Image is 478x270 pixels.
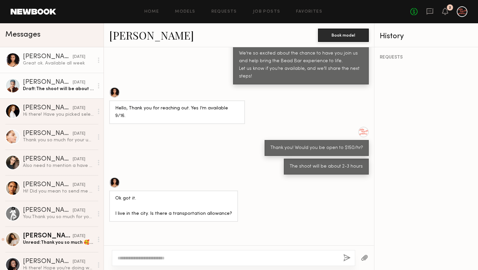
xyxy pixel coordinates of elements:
[318,32,369,38] a: Book model
[23,214,94,220] div: You: Thank you so much for your time!
[175,10,195,14] a: Models
[73,105,85,111] div: [DATE]
[73,259,85,265] div: [DATE]
[23,258,73,265] div: [PERSON_NAME]
[23,163,94,169] div: Also need to mention a have couple new tattoos on my arms, but they are small
[23,137,94,143] div: Thank you so much for your understanding. Let’s keep in touch, and I wish you all the best of luc...
[23,111,94,118] div: Hi there! Have you picked selects for this project? I’m still held as an option and available [DATE]
[290,163,363,171] div: The shoot will be about 2-3 hours
[23,105,73,111] div: [PERSON_NAME]
[23,156,73,163] div: [PERSON_NAME]
[318,29,369,42] button: Book model
[73,233,85,239] div: [DATE]
[23,86,94,92] div: Draft: The shoot will be about 2-3 hours, wod
[73,79,85,86] div: [DATE]
[73,182,85,188] div: [DATE]
[23,60,94,67] div: Great ok. Available all week
[115,105,239,120] div: Hello, Thank you for reaching out. Yes I’m available 9/16.
[23,207,73,214] div: [PERSON_NAME]
[144,10,159,14] a: Home
[23,54,73,60] div: [PERSON_NAME]
[109,28,194,42] a: [PERSON_NAME]
[271,144,363,152] div: Thank you! Would you be open to $150/hr?
[23,233,73,239] div: [PERSON_NAME]
[296,10,322,14] a: Favorites
[449,6,451,10] div: 2
[73,131,85,137] div: [DATE]
[211,10,237,14] a: Requests
[5,31,40,39] span: Messages
[23,239,94,246] div: Unread: Thank you so much 🥰🥰
[380,55,473,60] div: REQUESTS
[73,54,85,60] div: [DATE]
[23,188,94,195] div: Hi! Did you mean to send me a request ?
[380,33,473,40] div: History
[23,182,73,188] div: [PERSON_NAME]
[73,207,85,214] div: [DATE]
[253,10,280,14] a: Job Posts
[23,79,73,86] div: [PERSON_NAME]
[73,156,85,163] div: [DATE]
[23,130,73,137] div: [PERSON_NAME]
[115,195,232,218] div: Ok got it. I live in the city. Is there a transportation allowance?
